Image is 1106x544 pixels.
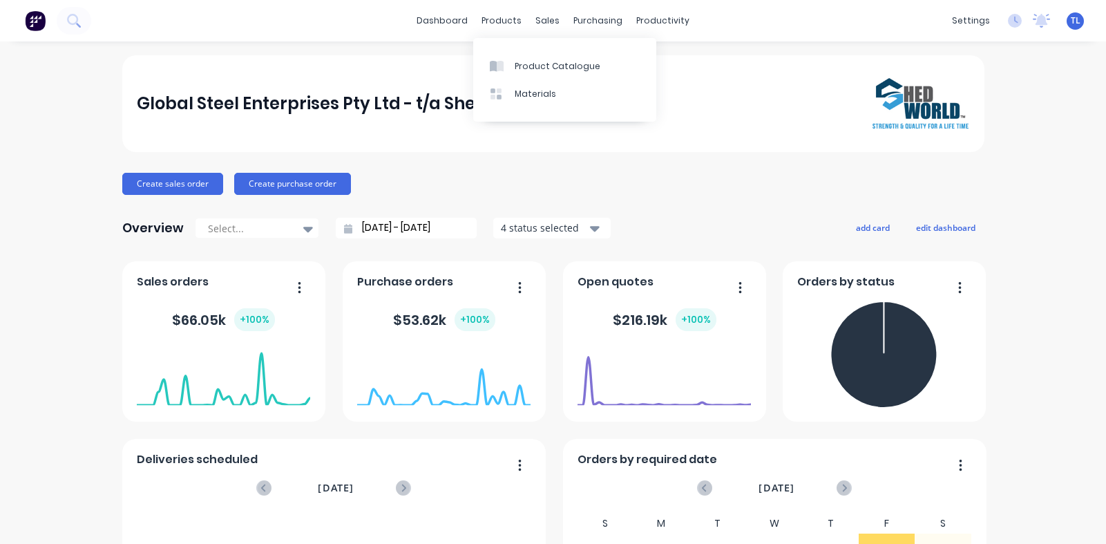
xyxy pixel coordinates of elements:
div: products [475,10,528,31]
div: purchasing [566,10,629,31]
div: sales [528,10,566,31]
a: dashboard [410,10,475,31]
div: Overview [122,214,184,242]
div: Materials [515,88,556,100]
span: [DATE] [759,480,794,496]
a: Product Catalogue [473,52,656,79]
span: Orders by status [797,274,895,290]
div: F [859,514,915,534]
span: [DATE] [318,480,354,496]
div: M [633,514,690,534]
div: W [746,514,803,534]
button: add card [847,218,899,236]
img: Factory [25,10,46,31]
button: Create sales order [122,173,223,195]
div: $ 216.19k [613,308,716,331]
div: T [689,514,746,534]
div: Product Catalogue [515,60,600,73]
div: S [915,514,971,534]
div: + 100 % [455,308,495,331]
div: + 100 % [234,308,275,331]
div: $ 66.05k [172,308,275,331]
span: TL [1071,15,1080,27]
button: Create purchase order [234,173,351,195]
div: S [577,514,633,534]
div: Global Steel Enterprises Pty Ltd - t/a Shed World [137,90,542,118]
a: Materials [473,80,656,108]
img: Global Steel Enterprises Pty Ltd - t/a Shed World [873,78,969,129]
div: $ 53.62k [393,308,495,331]
span: Deliveries scheduled [137,451,258,468]
div: T [802,514,859,534]
div: settings [945,10,997,31]
span: Open quotes [578,274,654,290]
button: 4 status selected [493,218,611,238]
span: Sales orders [137,274,209,290]
button: edit dashboard [907,218,984,236]
div: 4 status selected [501,221,588,235]
span: Purchase orders [357,274,453,290]
div: productivity [629,10,696,31]
div: + 100 % [676,308,716,331]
